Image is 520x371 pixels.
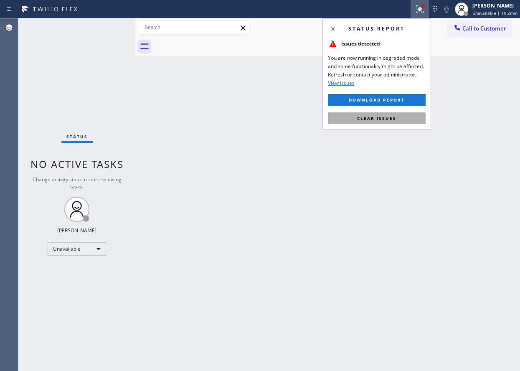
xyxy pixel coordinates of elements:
span: Call to Customer [462,25,506,32]
span: Unavailable | 1h 2min [472,10,517,16]
span: Change activity state to start receiving tasks. [33,176,122,190]
div: [PERSON_NAME] [472,2,517,9]
div: Unavailable [48,242,106,256]
span: No active tasks [30,157,124,171]
button: Call to Customer [448,20,512,36]
input: Search [138,21,250,34]
span: Status [66,134,88,140]
button: Mute [441,3,452,15]
div: [PERSON_NAME] [57,227,96,234]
